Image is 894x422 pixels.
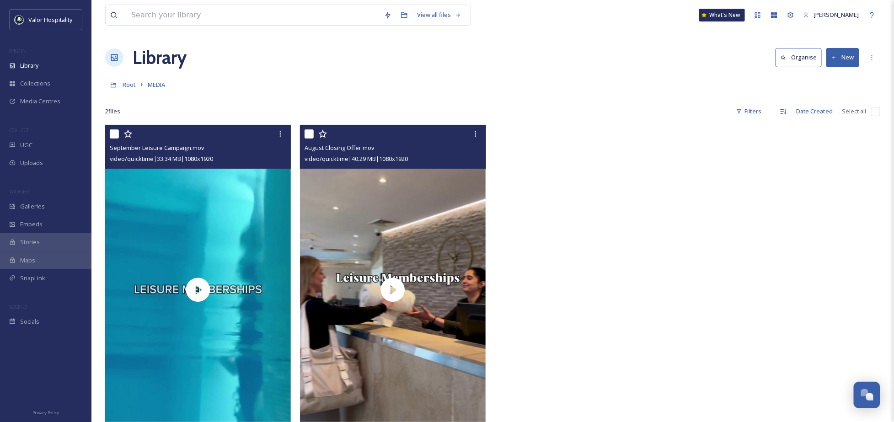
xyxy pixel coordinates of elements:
[792,102,838,120] div: Date Created
[305,155,408,163] span: video/quicktime | 40.29 MB | 1080 x 1920
[412,6,466,24] a: View all files
[123,80,136,89] span: Root
[20,317,39,326] span: Socials
[32,410,59,416] span: Privacy Policy
[799,6,864,24] a: [PERSON_NAME]
[110,144,204,152] span: September Leisure Campaign.mov
[305,144,374,152] span: August Closing Offer.mov
[826,48,859,67] button: New
[28,16,72,24] span: Valor Hospitality
[699,9,745,21] a: What's New
[814,11,859,19] span: [PERSON_NAME]
[20,97,60,106] span: Media Centres
[20,159,43,167] span: Uploads
[842,107,867,116] span: Select all
[9,303,27,310] span: SOCIALS
[133,44,187,71] a: Library
[105,107,120,116] span: 2 file s
[854,382,880,408] button: Open Chat
[20,79,50,88] span: Collections
[20,141,32,150] span: UGC
[9,127,29,134] span: COLLECT
[776,48,822,67] button: Organise
[9,188,30,195] span: WIDGETS
[20,220,43,229] span: Embeds
[776,48,826,67] a: Organise
[20,256,35,265] span: Maps
[20,238,40,246] span: Stories
[9,47,25,54] span: MEDIA
[110,155,213,163] span: video/quicktime | 33.34 MB | 1080 x 1920
[15,15,24,24] img: images
[732,102,766,120] div: Filters
[20,274,45,283] span: SnapLink
[123,79,136,90] a: Root
[127,5,380,25] input: Search your library
[148,79,165,90] a: MEDIA
[20,202,45,211] span: Galleries
[148,80,165,89] span: MEDIA
[20,61,38,70] span: Library
[32,406,59,417] a: Privacy Policy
